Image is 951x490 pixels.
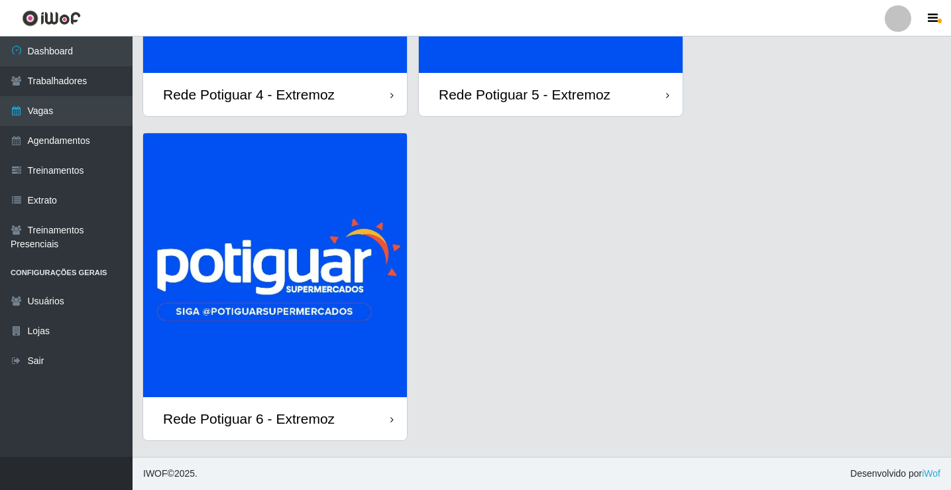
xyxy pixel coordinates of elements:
div: Rede Potiguar 6 - Extremoz [163,410,335,427]
span: IWOF [143,468,168,479]
img: cardImg [143,133,407,397]
span: Desenvolvido por [850,467,940,481]
div: Rede Potiguar 4 - Extremoz [163,86,335,103]
div: Rede Potiguar 5 - Extremoz [439,86,610,103]
a: Rede Potiguar 6 - Extremoz [143,133,407,440]
a: iWof [922,468,940,479]
img: CoreUI Logo [22,10,81,27]
span: © 2025 . [143,467,197,481]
